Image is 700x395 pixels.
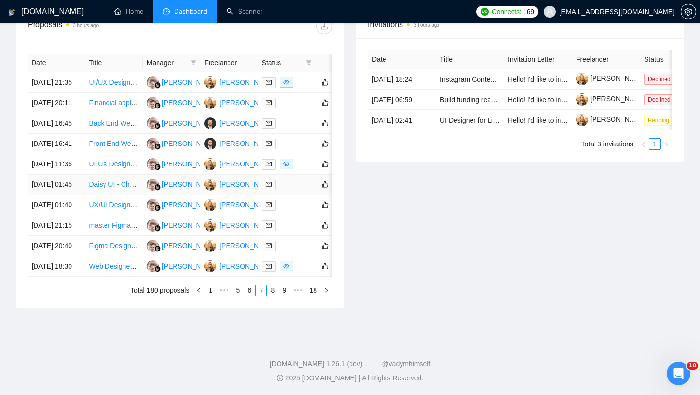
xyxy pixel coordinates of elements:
[28,93,85,113] td: [DATE] 20:11
[89,262,366,270] a: Web Designer / Design Engineer Needed for Page Rework (Astro, Starwind, Tailwind Stack)
[130,285,189,296] li: Total 180 proposals
[85,54,142,72] th: Title
[147,179,159,191] img: HH
[319,117,331,129] button: like
[322,99,329,107] span: like
[576,74,646,82] a: [PERSON_NAME]
[382,360,430,368] a: @vadymhimself
[147,260,159,272] img: HH
[85,113,142,134] td: Back End Web Developer
[85,134,142,154] td: Front End Web Developer
[266,141,272,146] span: mail
[219,261,275,271] div: [PERSON_NAME]
[85,195,142,215] td: UX/UI Designer Needed for Healthcare Compliance Application
[204,180,275,188] a: VP[PERSON_NAME]
[28,195,85,215] td: [DATE] 01:40
[316,18,332,34] button: download
[8,4,15,20] img: logo
[28,236,85,256] td: [DATE] 20:40
[266,161,272,167] span: mail
[368,69,436,90] td: [DATE] 18:24
[279,285,290,296] a: 9
[89,180,252,188] a: Daisy UI - Chatbot UX expert for Progressive web app
[204,117,216,129] img: OP
[320,285,332,296] button: right
[304,55,314,70] span: filter
[191,60,196,66] span: filter
[89,140,168,147] a: Front End Web Developer
[266,222,272,228] span: mail
[267,285,279,296] li: 8
[204,119,275,126] a: OP[PERSON_NAME]
[85,175,142,195] td: Daisy UI - Chatbot UX expert for Progressive web app
[204,219,216,232] img: VP
[89,221,390,229] a: master Figma designer to work on a fun design system, web app, logos, and general purpose needs
[85,215,142,236] td: master Figma designer to work on a fun design system, web app, logos, and general purpose needs
[147,97,159,109] img: HH
[368,90,436,110] td: [DATE] 06:59
[196,287,202,293] span: left
[322,119,329,127] span: like
[319,240,331,251] button: like
[147,139,218,147] a: HH[PERSON_NAME]
[681,4,696,19] button: setting
[85,236,142,256] td: Figma Designer with Relume Ui KIt
[154,204,161,211] img: gigradar-bm.png
[576,114,588,126] img: c1VvKIttGVViXNJL2ESZaUf3zaf4LsFQKa-J0jOo-moCuMrl1Xwh1qxgsHaISjvPQe
[89,78,302,86] a: UI/UX Designer Needed for iOS Fitness App in [GEOGRAPHIC_DATA]
[523,6,534,17] span: 169
[414,22,439,28] time: 3 hours ago
[576,73,588,85] img: c1VvKIttGVViXNJL2ESZaUf3zaf4LsFQKa-J0jOo-moCuMrl1Xwh1qxgsHaISjvPQe
[322,221,329,229] span: like
[162,220,218,231] div: [PERSON_NAME]
[661,138,672,150] button: right
[28,113,85,134] td: [DATE] 16:45
[644,94,675,105] span: Declined
[504,50,572,69] th: Invitation Letter
[204,240,216,252] img: VP
[267,285,278,296] a: 8
[162,159,218,169] div: [PERSON_NAME]
[266,120,272,126] span: mail
[317,22,332,30] span: download
[322,78,329,86] span: like
[323,287,329,293] span: right
[290,285,306,296] span: •••
[162,199,218,210] div: [PERSON_NAME]
[89,99,275,107] a: Financial application site design - initial mockups of 3 screens
[279,285,290,296] li: 9
[219,179,275,190] div: [PERSON_NAME]
[219,220,275,231] div: [PERSON_NAME]
[89,119,167,127] a: Back End Web Developer
[154,102,161,109] img: gigradar-bm.png
[319,158,331,170] button: like
[640,142,646,147] span: left
[232,285,244,296] li: 5
[216,285,232,296] li: Previous 5 Pages
[266,100,272,106] span: mail
[89,201,279,209] a: UX/UI Designer Needed for Healthcare Compliance Application
[440,75,661,83] a: Instagram Content Manager (Beauty/PMU) – Reels, AI, Full Page Growth
[270,360,363,368] a: [DOMAIN_NAME] 1.26.1 (dev)
[368,50,436,69] th: Date
[661,138,672,150] li: Next Page
[322,201,329,209] span: like
[283,263,289,269] span: eye
[322,242,329,250] span: like
[85,256,142,277] td: Web Designer / Design Engineer Needed for Page Rework (Astro, Starwind, Tailwind Stack)
[147,241,218,249] a: HH[PERSON_NAME]
[147,200,218,208] a: HH[PERSON_NAME]
[204,138,216,150] img: OP
[162,138,218,149] div: [PERSON_NAME]
[154,123,161,129] img: gigradar-bm.png
[644,115,673,126] span: Pending
[319,97,331,108] button: like
[147,221,218,229] a: HH[PERSON_NAME]
[89,242,195,250] a: Figma Designer with Relume Ui KIt
[204,139,275,147] a: OP[PERSON_NAME]
[154,163,161,170] img: gigradar-bm.png
[147,219,159,232] img: HH
[28,215,85,236] td: [DATE] 21:15
[147,158,159,170] img: HH
[576,93,588,106] img: c1VvKIttGVViXNJL2ESZaUf3zaf4LsFQKa-J0jOo-moCuMrl1Xwh1qxgsHaISjvPQe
